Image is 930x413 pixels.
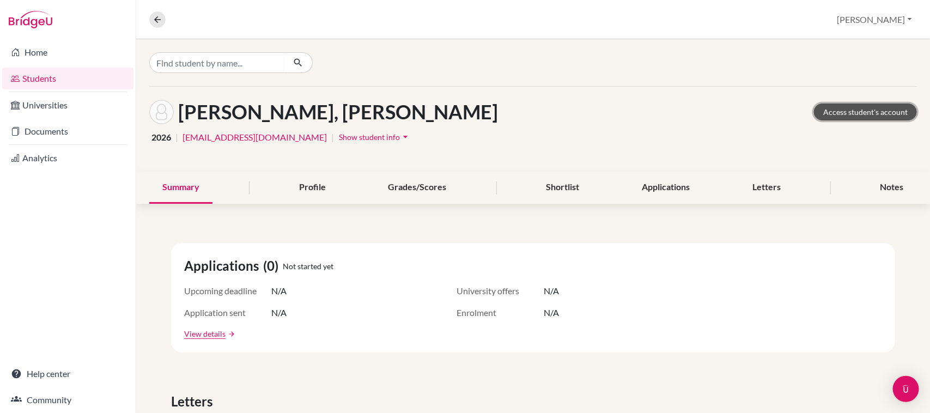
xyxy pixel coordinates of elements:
[629,172,703,204] div: Applications
[375,172,460,204] div: Grades/Scores
[2,41,133,63] a: Home
[893,376,919,402] div: Open Intercom Messenger
[184,306,271,319] span: Application sent
[544,284,559,297] span: N/A
[814,104,917,120] a: Access student's account
[171,392,217,411] span: Letters
[2,68,133,89] a: Students
[175,131,178,144] span: |
[331,131,334,144] span: |
[149,172,212,204] div: Summary
[226,330,235,338] a: arrow_forward
[338,129,411,145] button: Show student infoarrow_drop_down
[184,284,271,297] span: Upcoming deadline
[149,100,174,124] img: FIORELLA MARÍA ROMERO MENDEZ's avatar
[283,260,333,272] span: Not started yet
[271,284,287,297] span: N/A
[149,52,284,73] input: Find student by name...
[184,256,263,276] span: Applications
[2,363,133,385] a: Help center
[2,94,133,116] a: Universities
[544,306,559,319] span: N/A
[832,9,917,30] button: [PERSON_NAME]
[184,328,226,339] a: View details
[739,172,794,204] div: Letters
[9,11,52,28] img: Bridge-U
[457,306,544,319] span: Enrolment
[2,120,133,142] a: Documents
[2,147,133,169] a: Analytics
[867,172,917,204] div: Notes
[183,131,327,144] a: [EMAIL_ADDRESS][DOMAIN_NAME]
[457,284,544,297] span: University offers
[271,306,287,319] span: N/A
[339,132,400,142] span: Show student info
[400,131,411,142] i: arrow_drop_down
[151,131,171,144] span: 2026
[286,172,339,204] div: Profile
[2,389,133,411] a: Community
[533,172,592,204] div: Shortlist
[178,100,498,124] h1: [PERSON_NAME], [PERSON_NAME]
[263,256,283,276] span: (0)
